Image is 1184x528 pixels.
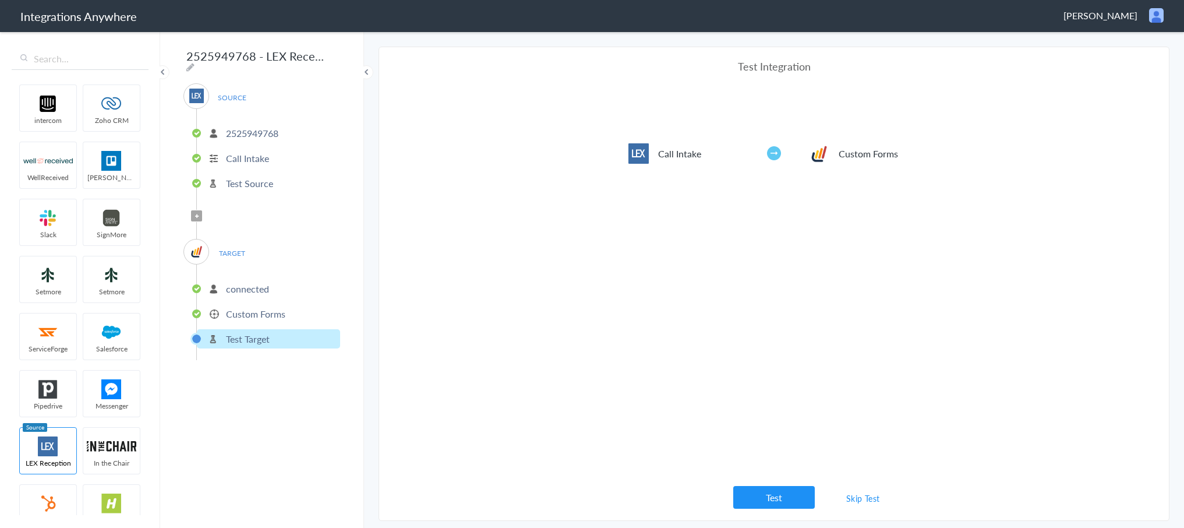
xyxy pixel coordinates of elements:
h5: Call Intake [658,147,737,160]
span: TARGET [210,245,254,261]
span: ServiceForge [20,344,76,354]
img: setmoreNew.jpg [23,265,73,285]
img: intercom-logo.svg [23,94,73,114]
span: SignMore [83,230,140,240]
span: Setmore [20,287,76,297]
img: lex-app-logo.svg [23,437,73,456]
span: WellReceived [20,173,76,182]
span: Zoho CRM [83,115,140,125]
span: intercom [20,115,76,125]
img: slack-logo.svg [23,208,73,228]
img: Lawmatics.jpg [189,244,204,259]
span: SOURCE [210,90,254,105]
img: pipedrive.png [23,379,73,399]
img: trello.png [87,151,136,171]
img: signmore-logo.png [87,208,136,228]
h5: Custom Forms [839,147,917,160]
img: setmoreNew.jpg [87,265,136,285]
a: Skip Test [832,488,894,509]
img: lex-app-logo.svg [628,143,649,164]
img: salesforce-logo.svg [87,322,136,342]
span: Messenger [83,401,140,411]
p: Custom Forms [226,307,285,321]
img: user.png [1149,8,1164,23]
span: LEX Reception [20,458,76,468]
p: Test Target [226,332,270,346]
span: [PERSON_NAME] [83,173,140,182]
p: Call Intake [226,152,269,165]
img: lex-app-logo.svg [189,89,204,103]
h4: Test Integration [628,59,920,73]
span: In the Chair [83,458,140,468]
img: FBM.png [87,379,136,399]
h1: Integrations Anywhere [20,8,137,24]
img: inch-logo.svg [87,437,136,456]
img: hs-app-logo.svg [87,494,136,513]
img: Lawmatics.jpg [809,143,829,164]
input: Search... [12,48,149,70]
span: [PERSON_NAME] [1063,9,1137,22]
span: Slack [20,230,76,240]
span: Pipedrive [20,401,76,411]
span: Salesforce [83,344,140,354]
img: zoho-logo.svg [87,94,136,114]
p: connected [226,282,269,295]
img: serviceforge-icon.png [23,322,73,342]
p: Test Source [226,177,273,190]
button: Test [733,486,815,509]
p: 2525949768 [226,126,278,140]
img: wr-logo.svg [23,151,73,171]
img: hubspot-logo.svg [23,494,73,513]
span: Setmore [83,287,140,297]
